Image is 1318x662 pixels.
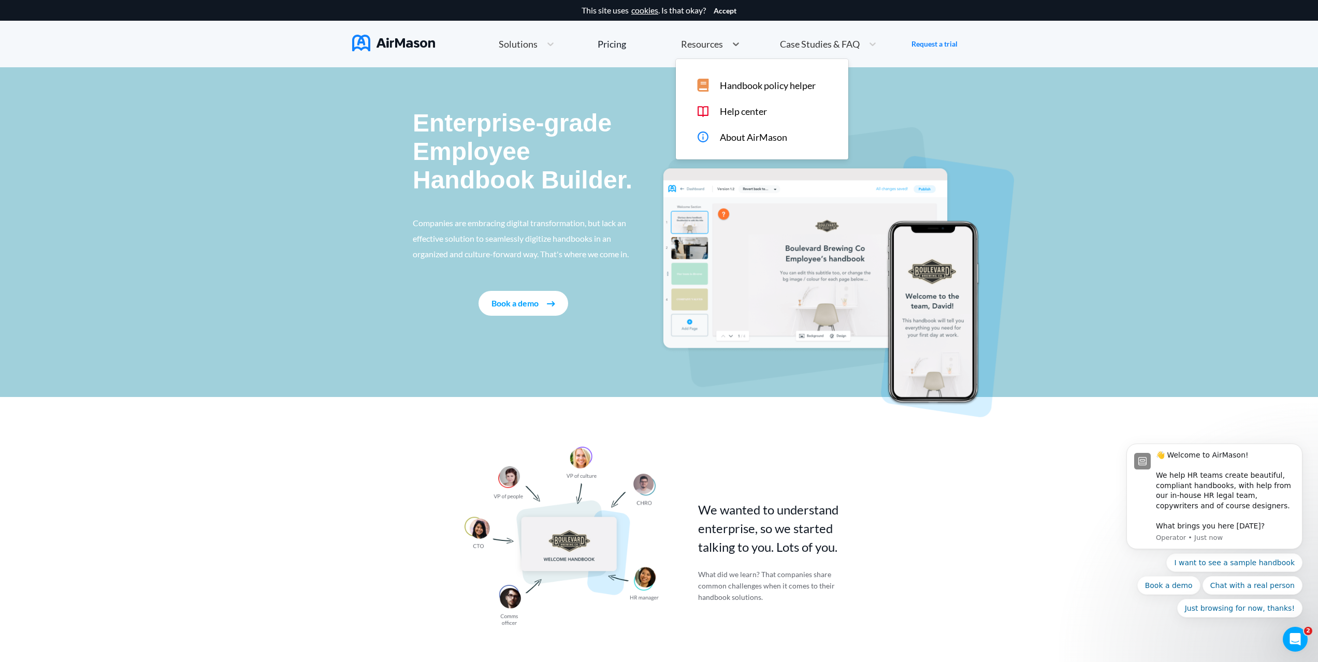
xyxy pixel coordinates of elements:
[714,7,736,15] button: Accept cookies
[1304,627,1312,635] span: 2
[780,39,860,49] span: Case Studies & FAQ
[681,39,723,49] span: Resources
[499,39,538,49] span: Solutions
[479,291,568,316] button: Book a demo
[413,215,634,262] p: Companies are embracing digital transformation, but lack an effective solution to seamlessly digi...
[698,501,866,556] p: We wanted to understand enterprise, so we started talking to you. Lots of you.
[720,132,787,143] span: About AirMason
[1111,431,1318,657] iframe: Intercom notifications message
[631,6,658,15] a: cookies
[1283,627,1308,652] iframe: Intercom live chat
[413,109,634,195] p: Enterprise-grade Employee Handbook Builder.
[698,569,841,603] p: What did we learn? That companies share common challenges when it comes to their handbook solutions.
[352,35,435,51] img: AirMason Logo
[720,106,767,117] span: Help center
[465,447,659,625] img: handbook intro
[720,80,816,91] span: Handbook policy helper
[659,127,1014,417] img: handbook intro
[598,39,626,49] div: Pricing
[598,35,626,53] a: Pricing
[911,39,958,49] a: Request a trial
